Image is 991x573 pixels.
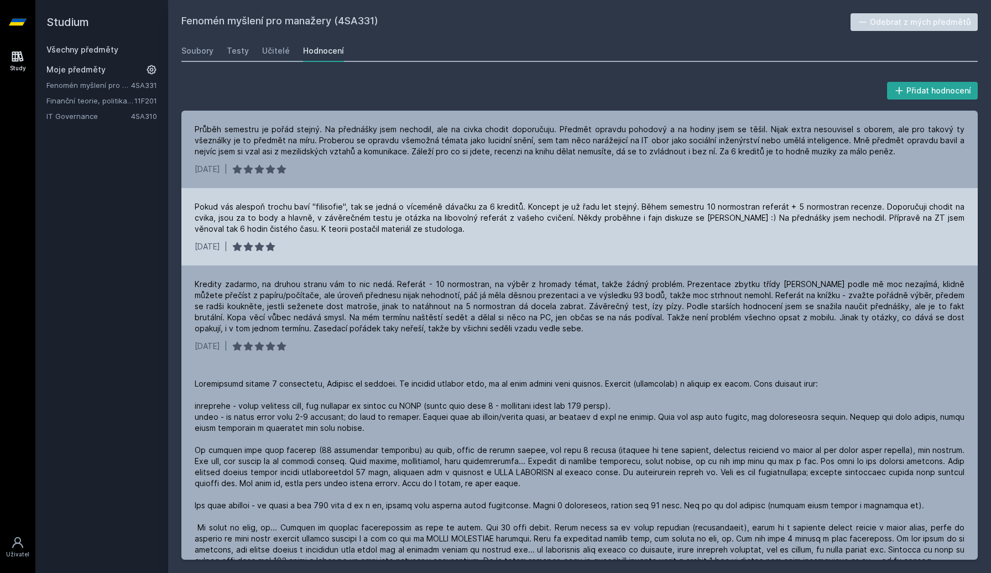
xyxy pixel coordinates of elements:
[46,80,131,91] a: Fenomén myšlení pro manažery
[225,164,227,175] div: |
[2,44,33,78] a: Study
[181,13,851,31] h2: Fenomén myšlení pro manažery (4SA331)
[303,40,344,62] a: Hodnocení
[262,45,290,56] div: Učitelé
[851,13,978,31] button: Odebrat z mých předmětů
[46,95,134,106] a: Finanční teorie, politika a instituce
[46,111,131,122] a: IT Governance
[303,45,344,56] div: Hodnocení
[181,45,213,56] div: Soubory
[262,40,290,62] a: Učitelé
[195,341,220,352] div: [DATE]
[195,164,220,175] div: [DATE]
[227,40,249,62] a: Testy
[181,40,213,62] a: Soubory
[195,201,964,235] div: Pokud vás alespoň trochu baví "filisofie", tak se jedná o víceméně dávačku za 6 kreditů. Koncept ...
[2,530,33,564] a: Uživatel
[6,550,29,559] div: Uživatel
[10,64,26,72] div: Study
[131,81,157,90] a: 4SA331
[195,241,220,252] div: [DATE]
[195,124,964,157] div: Průběh semestru je pořád stejný. Na přednášky jsem nechodil, ale na civka chodit doporučuju. Před...
[134,96,157,105] a: 11F201
[225,241,227,252] div: |
[887,82,978,100] button: Přidat hodnocení
[131,112,157,121] a: 4SA310
[225,341,227,352] div: |
[46,45,118,54] a: Všechny předměty
[195,279,964,334] div: Kredity zadarmo, na druhou stranu vám to nic nedá. Referát - 10 normostran, na výběr z hromady té...
[46,64,106,75] span: Moje předměty
[227,45,249,56] div: Testy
